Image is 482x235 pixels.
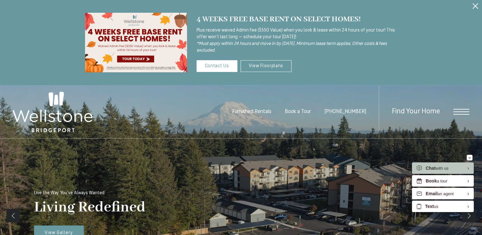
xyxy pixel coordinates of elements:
[34,191,104,196] p: Live the Way You've Always Wanted
[392,108,440,115] a: Find Your Home
[197,41,387,53] i: *Must apply within 24 hours and move in by [DATE]. Minimum lease term applies. Other costs & fees...
[324,109,366,114] span: [PHONE_NUMBER]
[197,27,397,54] p: Plus receive waived Admin Fee ($350 Value) when you look & lease within 24 hours of your tour! Th...
[197,13,397,25] div: 4 WEEKS FREE BASE RENT ON SELECT HOMES!
[285,109,311,114] a: Book a Tour
[241,60,292,72] a: View Floorplans
[324,109,366,114] a: Call us at (253) 523-3851
[13,92,92,132] img: Wellstone
[85,13,187,72] img: wellstone special
[197,60,237,72] a: Contact Us
[34,199,146,217] p: Living Redefined
[453,109,469,115] button: Open Menu
[232,109,271,114] a: Furnished Rentals
[6,209,20,222] a: Previous
[462,209,476,222] a: Next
